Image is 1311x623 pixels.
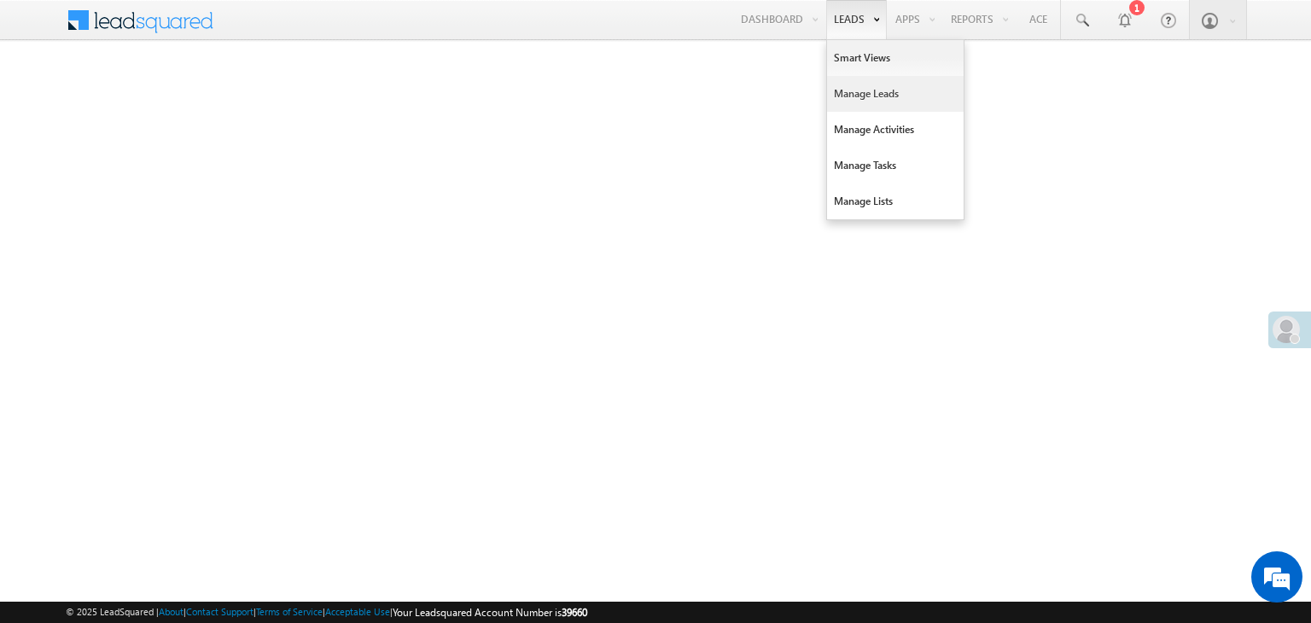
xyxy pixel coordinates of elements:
div: Leave a message [89,90,287,112]
div: Minimize live chat window [280,9,321,49]
span: Your Leadsquared Account Number is [393,606,587,619]
span: © 2025 LeadSquared | | | | | [66,604,587,620]
a: Terms of Service [256,606,323,617]
a: Smart Views [827,40,964,76]
a: Manage Tasks [827,148,964,183]
a: Manage Activities [827,112,964,148]
a: Acceptable Use [325,606,390,617]
a: Manage Leads [827,76,964,112]
img: d_60004797649_company_0_60004797649 [29,90,72,112]
a: Manage Lists [827,183,964,219]
textarea: Type your message and click 'Submit' [22,158,312,475]
a: Contact Support [186,606,253,617]
em: Submit [250,490,310,513]
a: About [159,606,184,617]
span: 39660 [562,606,587,619]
